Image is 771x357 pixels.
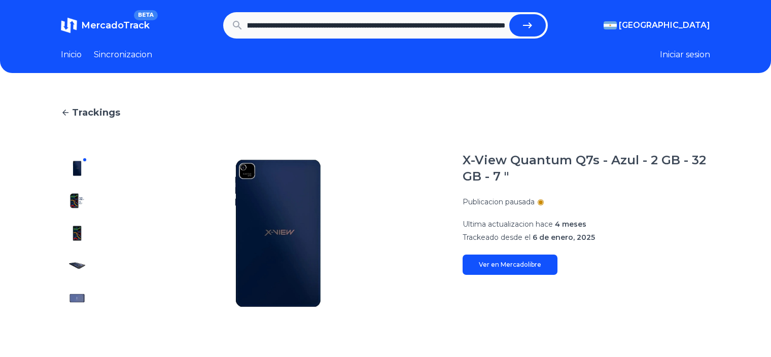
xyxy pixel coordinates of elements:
[533,233,595,242] span: 6 de enero, 2025
[61,17,77,33] img: MercadoTrack
[463,197,535,207] p: Publicacion pausada
[604,19,710,31] button: [GEOGRAPHIC_DATA]
[555,220,586,229] span: 4 meses
[94,49,152,61] a: Sincronizacion
[69,160,85,176] img: X-View Quantum Q7s - Azul - 2 GB - 32 GB - 7 "
[69,290,85,306] img: X-View Quantum Q7s - Azul - 2 GB - 32 GB - 7 "
[660,49,710,61] button: Iniciar sesion
[61,105,710,120] a: Trackings
[463,255,557,275] a: Ver en Mercadolibre
[81,20,150,31] span: MercadoTrack
[61,17,150,33] a: MercadoTrackBETA
[72,105,120,120] span: Trackings
[69,225,85,241] img: X-View Quantum Q7s - Azul - 2 GB - 32 GB - 7 "
[604,21,617,29] img: Argentina
[463,152,710,185] h1: X-View Quantum Q7s - Azul - 2 GB - 32 GB - 7 "
[463,233,531,242] span: Trackeado desde el
[463,220,553,229] span: Ultima actualizacion hace
[69,193,85,209] img: X-View Quantum Q7s - Azul - 2 GB - 32 GB - 7 "
[114,152,442,314] img: X-View Quantum Q7s - Azul - 2 GB - 32 GB - 7 "
[69,258,85,274] img: X-View Quantum Q7s - Azul - 2 GB - 32 GB - 7 "
[61,49,82,61] a: Inicio
[134,10,158,20] span: BETA
[619,19,710,31] span: [GEOGRAPHIC_DATA]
